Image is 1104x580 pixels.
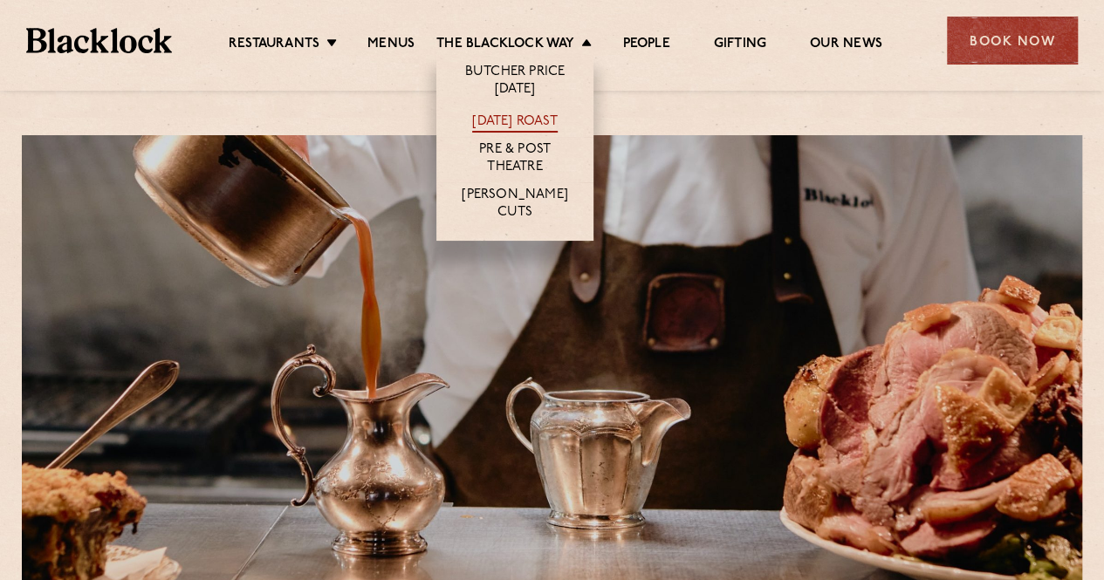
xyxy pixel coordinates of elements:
[714,36,766,55] a: Gifting
[454,187,576,223] a: [PERSON_NAME] Cuts
[810,36,882,55] a: Our News
[26,28,172,52] img: BL_Textured_Logo-footer-cropped.svg
[367,36,415,55] a: Menus
[947,17,1078,65] div: Book Now
[622,36,669,55] a: People
[436,36,574,55] a: The Blacklock Way
[229,36,319,55] a: Restaurants
[454,141,576,178] a: Pre & Post Theatre
[454,64,576,100] a: Butcher Price [DATE]
[472,113,557,133] a: [DATE] Roast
